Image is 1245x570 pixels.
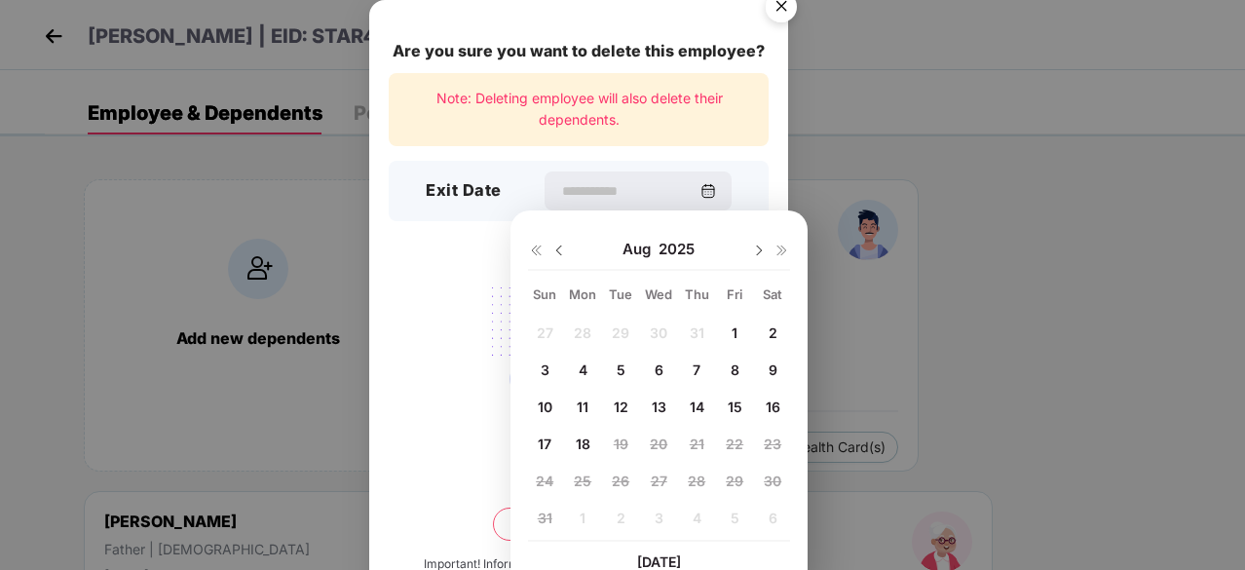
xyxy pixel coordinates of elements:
span: 6 [655,361,663,378]
img: svg+xml;base64,PHN2ZyBpZD0iQ2FsZW5kYXItMzJ4MzIiIHhtbG5zPSJodHRwOi8vd3d3LnczLm9yZy8yMDAwL3N2ZyIgd2... [700,183,716,199]
div: Fri [718,285,752,303]
span: 18 [576,436,590,452]
span: Aug [622,240,659,259]
span: 4 [579,361,587,378]
span: [DATE] [637,553,681,570]
div: Wed [642,285,676,303]
button: Delete permanently [493,508,664,541]
span: 9 [769,361,777,378]
div: Tue [604,285,638,303]
span: 3 [541,361,549,378]
span: 5 [617,361,625,378]
div: Mon [566,285,600,303]
h3: Exit Date [426,178,502,204]
div: Sun [528,285,562,303]
div: Thu [680,285,714,303]
div: Note: Deleting employee will also delete their dependents. [389,73,769,146]
img: svg+xml;base64,PHN2ZyB4bWxucz0iaHR0cDovL3d3dy53My5vcmcvMjAwMC9zdmciIHdpZHRoPSIxNiIgaGVpZ2h0PSIxNi... [774,243,790,258]
span: 10 [538,399,552,415]
span: 17 [538,436,551,452]
img: svg+xml;base64,PHN2ZyB4bWxucz0iaHR0cDovL3d3dy53My5vcmcvMjAwMC9zdmciIHdpZHRoPSIyMjQiIGhlaWdodD0iMT... [470,276,688,428]
img: svg+xml;base64,PHN2ZyBpZD0iRHJvcGRvd24tMzJ4MzIiIHhtbG5zPSJodHRwOi8vd3d3LnczLm9yZy8yMDAwL3N2ZyIgd2... [751,243,767,258]
span: 1 [732,324,737,341]
span: 8 [731,361,739,378]
span: 13 [652,399,666,415]
div: Are you sure you want to delete this employee? [389,39,769,63]
img: svg+xml;base64,PHN2ZyB4bWxucz0iaHR0cDovL3d3dy53My5vcmcvMjAwMC9zdmciIHdpZHRoPSIxNiIgaGVpZ2h0PSIxNi... [528,243,544,258]
span: 2 [769,324,777,341]
span: 7 [693,361,700,378]
span: 14 [690,399,704,415]
span: 15 [728,399,742,415]
img: svg+xml;base64,PHN2ZyBpZD0iRHJvcGRvd24tMzJ4MzIiIHhtbG5zPSJodHRwOi8vd3d3LnczLm9yZy8yMDAwL3N2ZyIgd2... [551,243,567,258]
span: 12 [614,399,628,415]
span: 16 [766,399,780,415]
span: 2025 [659,240,695,259]
span: 11 [577,399,588,415]
div: Sat [756,285,790,303]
